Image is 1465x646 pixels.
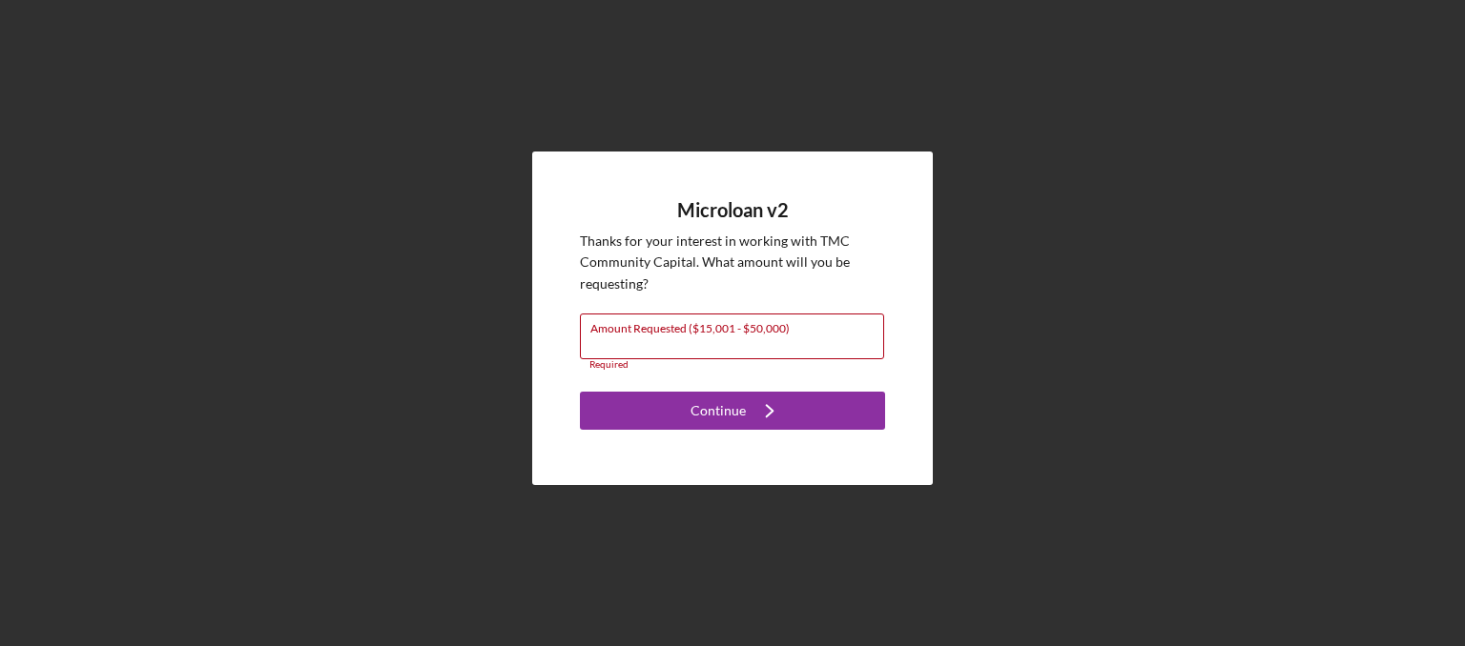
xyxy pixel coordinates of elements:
div: Continue [691,392,746,430]
h4: Microloan v2 [580,199,885,221]
p: Thanks for your interest in working with TMC Community Capital . What amount will you be requesting? [580,231,885,294]
label: Amount Requested ($15,001 - $50,000) [590,314,884,335]
div: Required [580,359,885,371]
button: Continue [580,392,885,430]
